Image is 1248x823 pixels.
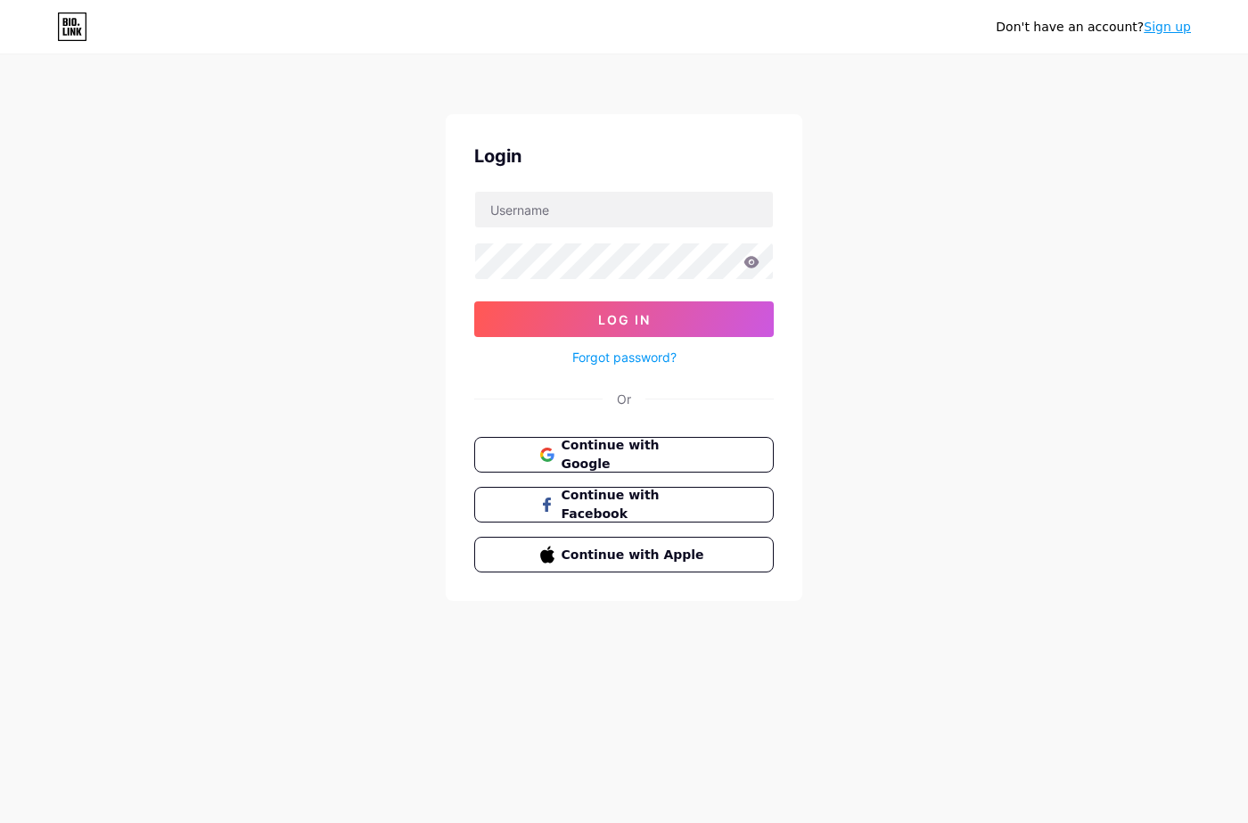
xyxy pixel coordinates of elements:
button: Continue with Google [474,437,774,473]
a: Forgot password? [572,348,677,366]
button: Continue with Apple [474,537,774,572]
input: Username [475,192,773,227]
span: Continue with Facebook [562,486,709,523]
button: Continue with Facebook [474,487,774,523]
span: Continue with Google [562,436,709,473]
div: Login [474,143,774,169]
div: Or [617,390,631,408]
span: Continue with Apple [562,546,709,564]
span: Log In [598,312,651,327]
button: Log In [474,301,774,337]
a: Sign up [1144,20,1191,34]
div: Don't have an account? [996,18,1191,37]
